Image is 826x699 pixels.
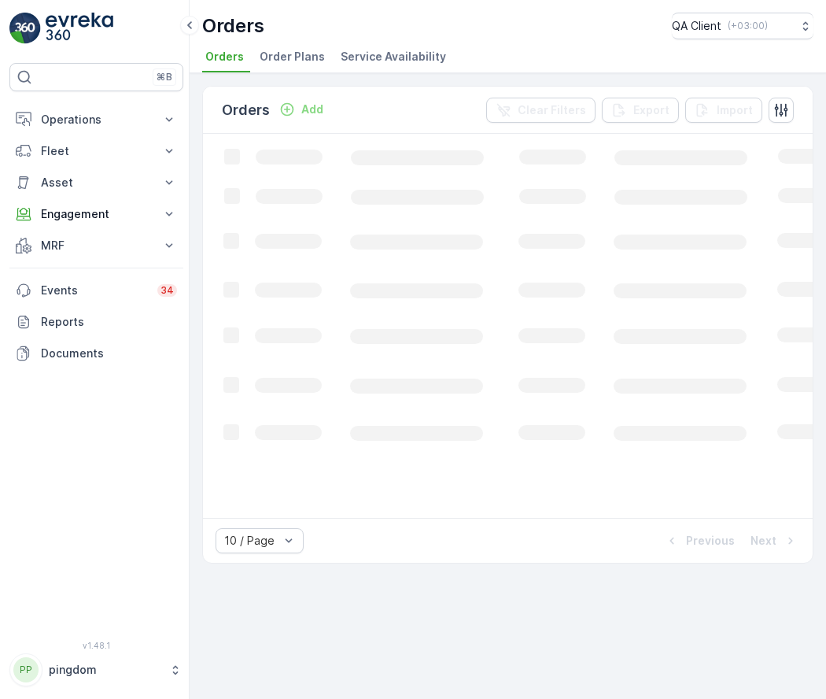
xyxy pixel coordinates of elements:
[749,531,800,550] button: Next
[202,13,264,39] p: Orders
[9,338,183,369] a: Documents
[157,71,172,83] p: ⌘B
[9,306,183,338] a: Reports
[633,102,669,118] p: Export
[41,283,148,298] p: Events
[222,99,270,121] p: Orders
[602,98,679,123] button: Export
[41,314,177,330] p: Reports
[686,533,735,549] p: Previous
[9,641,183,650] span: v 1.48.1
[13,657,39,682] div: PP
[9,167,183,198] button: Asset
[205,49,244,65] span: Orders
[46,13,113,44] img: logo_light-DOdMpM7g.png
[273,100,330,119] button: Add
[260,49,325,65] span: Order Plans
[685,98,762,123] button: Import
[9,135,183,167] button: Fleet
[518,102,586,118] p: Clear Filters
[9,275,183,306] a: Events34
[486,98,596,123] button: Clear Filters
[9,104,183,135] button: Operations
[41,206,152,222] p: Engagement
[41,112,152,128] p: Operations
[9,198,183,230] button: Engagement
[662,531,736,550] button: Previous
[160,284,174,297] p: 34
[9,230,183,261] button: MRF
[9,653,183,686] button: PPpingdom
[41,175,152,190] p: Asset
[672,13,813,39] button: QA Client(+03:00)
[41,346,177,361] p: Documents
[49,662,161,678] p: pingdom
[717,102,753,118] p: Import
[672,18,721,34] p: QA Client
[728,20,768,32] p: ( +03:00 )
[41,238,152,253] p: MRF
[9,13,41,44] img: logo
[341,49,446,65] span: Service Availability
[301,102,323,117] p: Add
[41,143,152,159] p: Fleet
[750,533,776,549] p: Next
